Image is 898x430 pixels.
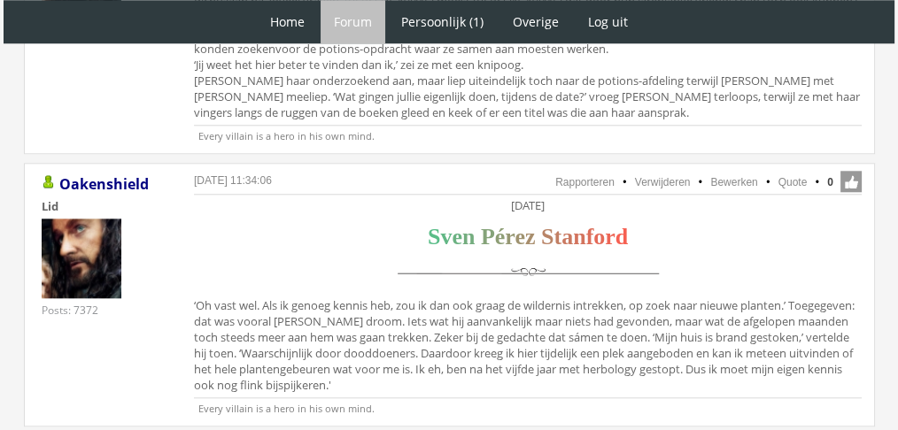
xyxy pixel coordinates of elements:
[505,224,515,250] span: r
[481,224,495,250] span: P
[194,174,272,187] a: [DATE] 11:34:06
[440,224,452,250] span: v
[525,224,536,250] span: z
[586,224,594,250] span: f
[554,224,561,250] span: t
[428,224,440,250] span: S
[710,176,757,188] a: Bewerken
[495,224,506,250] span: é
[42,198,166,214] div: Lid
[593,224,605,250] span: o
[452,224,462,250] span: e
[515,224,525,250] span: e
[561,224,573,250] span: a
[59,174,149,194] a: Oakenshield
[194,197,862,213] div: [DATE]
[541,224,554,250] span: S
[555,176,615,188] a: Rapporteren
[778,176,808,188] a: Quote
[42,219,121,298] img: Oakenshield
[573,224,585,250] span: n
[194,197,862,397] div: ‘Oh vast wel. Als ik genoeg kennis heb, zou ik dan ook graag de wildernis intrekken, op zoek naar...
[827,174,833,190] span: 0
[194,397,862,415] p: Every villain is a hero in his own mind.
[605,224,615,250] span: r
[462,224,475,250] span: n
[635,176,691,188] a: Verwijderen
[615,224,628,250] span: d
[194,125,862,142] p: Every villain is a hero in his own mind.
[42,175,56,189] img: Gebruiker is online
[391,253,665,293] img: scheidingslijn.png
[42,303,98,318] div: Posts: 7372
